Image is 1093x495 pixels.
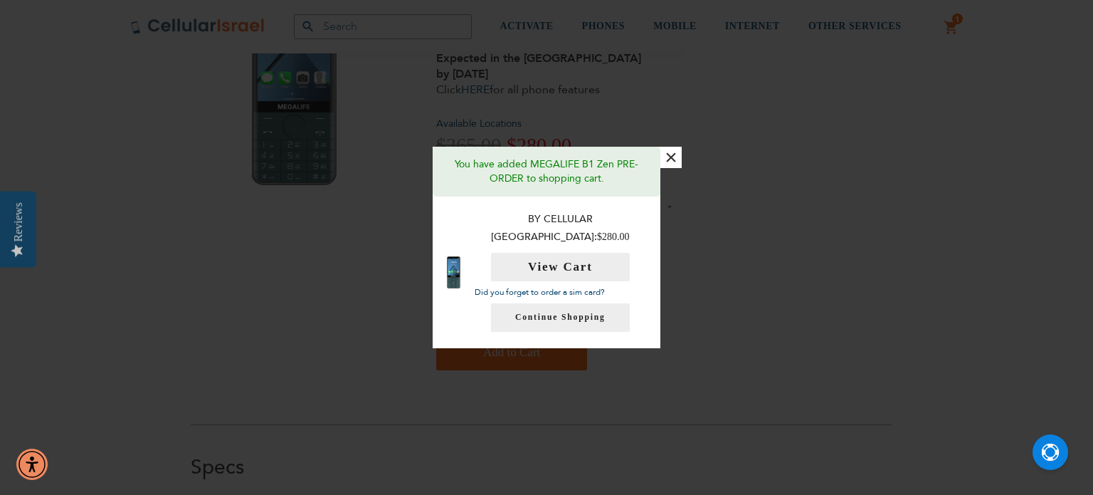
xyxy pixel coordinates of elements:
[660,147,682,168] button: ×
[491,303,630,332] a: Continue Shopping
[12,202,25,241] div: Reviews
[16,449,48,480] div: Accessibility Menu
[475,286,605,298] a: Did you forget to order a sim card?
[491,253,630,281] button: View Cart
[475,211,646,246] p: By Cellular [GEOGRAPHIC_DATA]:
[443,157,650,186] p: You have added MEGALIFE B1 Zen PRE-ORDER to shopping cart.
[597,231,630,242] span: $280.00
